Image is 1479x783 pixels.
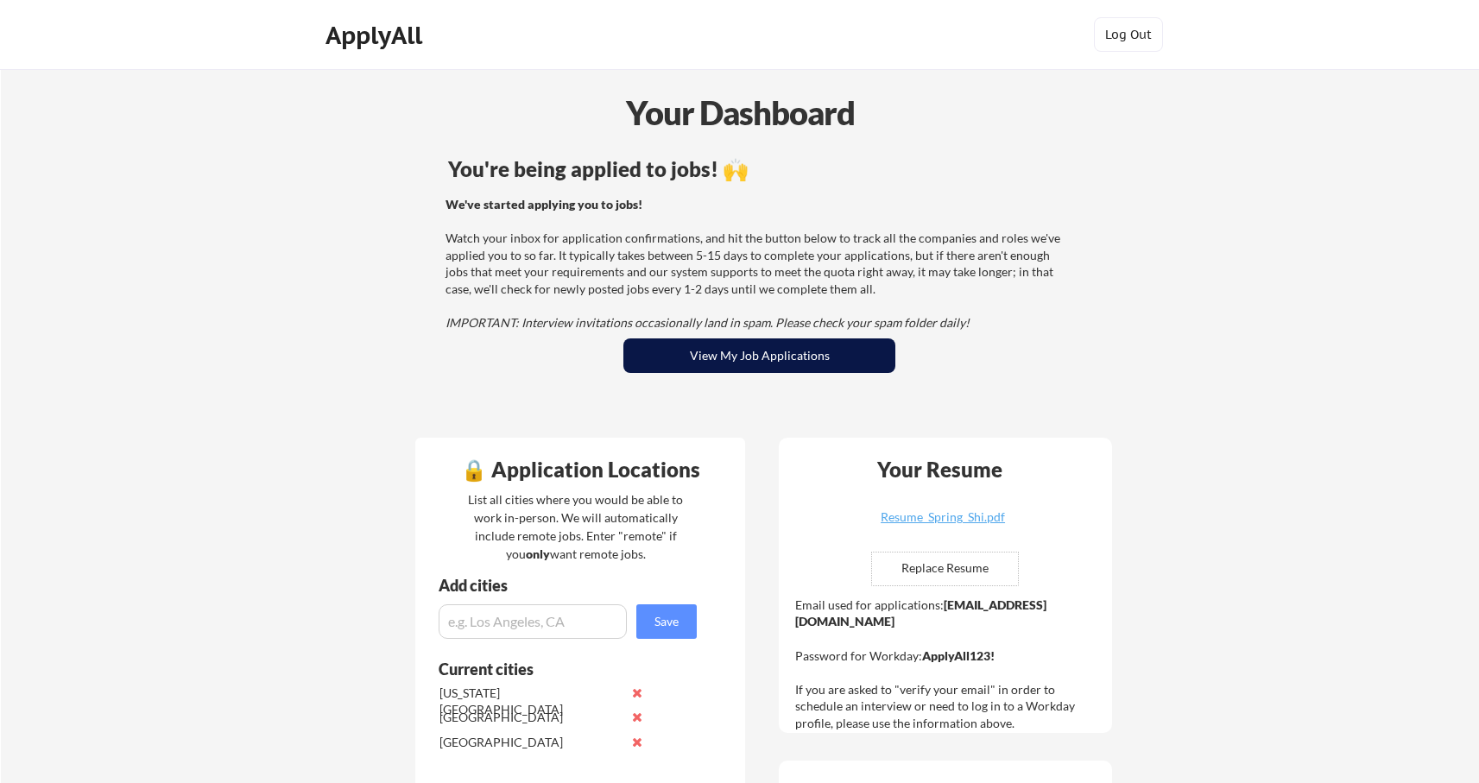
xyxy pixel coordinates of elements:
div: 🔒 Application Locations [420,459,741,480]
div: You're being applied to jobs! 🙌 [448,159,1071,180]
strong: [EMAIL_ADDRESS][DOMAIN_NAME] [795,597,1046,629]
input: e.g. Los Angeles, CA [439,604,627,639]
div: Your Resume [854,459,1025,480]
strong: We've started applying you to jobs! [446,197,642,212]
div: [GEOGRAPHIC_DATA] [439,709,622,726]
div: Your Dashboard [2,88,1479,137]
div: [GEOGRAPHIC_DATA] [439,734,622,751]
div: ApplyAll [326,21,427,50]
div: [US_STATE][GEOGRAPHIC_DATA] [439,685,622,718]
button: View My Job Applications [623,338,895,373]
div: Add cities [439,578,701,593]
button: Log Out [1094,17,1163,52]
button: Save [636,604,697,639]
div: List all cities where you would be able to work in-person. We will automatically include remote j... [457,490,694,563]
div: Current cities [439,661,678,677]
div: Watch your inbox for application confirmations, and hit the button below to track all the compani... [446,196,1068,332]
strong: ApplyAll123! [922,648,995,663]
a: Resume_Spring_Shi.pdf [840,511,1046,538]
div: Resume_Spring_Shi.pdf [840,511,1046,523]
div: Email used for applications: Password for Workday: If you are asked to "verify your email" in ord... [795,597,1100,732]
em: IMPORTANT: Interview invitations occasionally land in spam. Please check your spam folder daily! [446,315,970,330]
strong: only [526,546,550,561]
